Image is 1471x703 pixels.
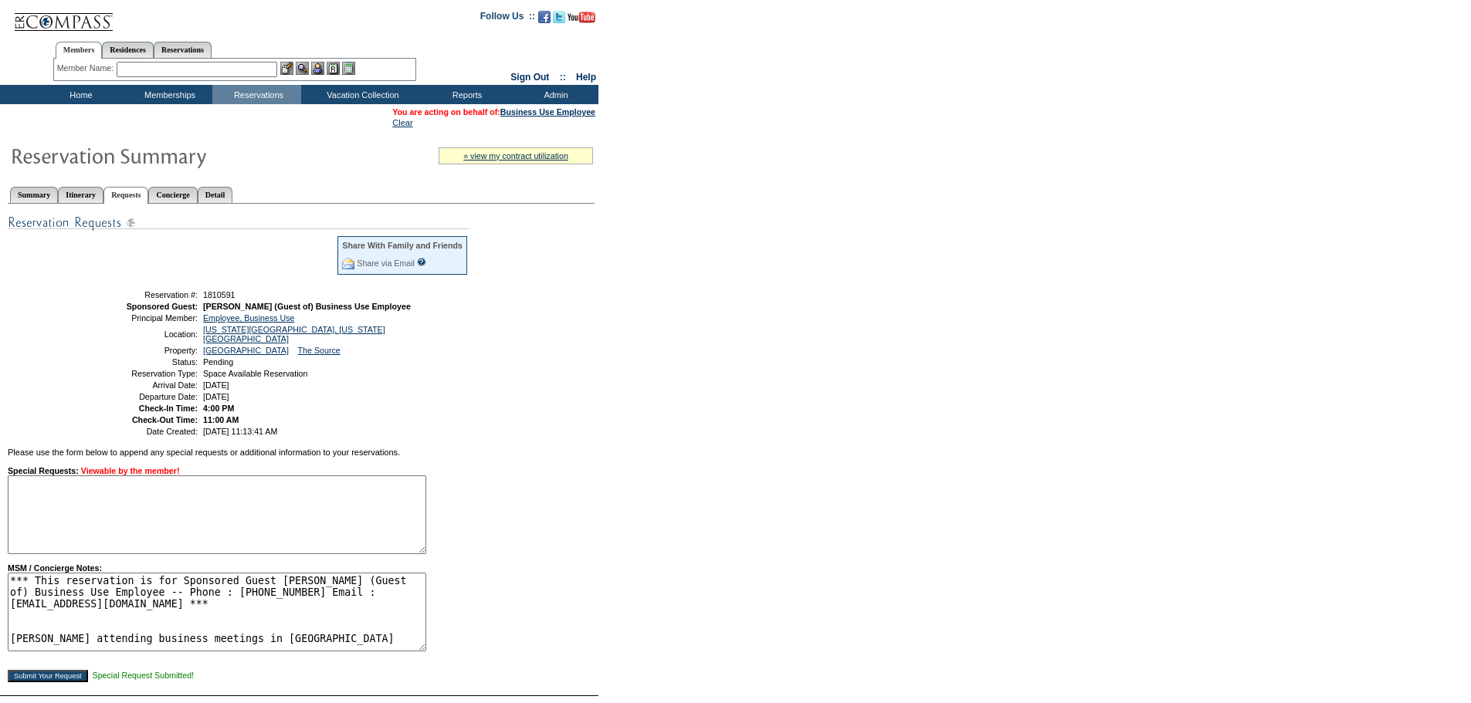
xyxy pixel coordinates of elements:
span: :: [560,72,566,83]
span: Pending [203,357,233,367]
span: [DATE] [203,392,229,401]
td: Status: [87,357,198,367]
a: [US_STATE][GEOGRAPHIC_DATA], [US_STATE][GEOGRAPHIC_DATA] [203,325,385,343]
strong: Special Requests: [8,466,79,475]
span: Viewable by the member! [81,466,180,475]
a: [GEOGRAPHIC_DATA] [203,346,289,355]
div: Share With Family and Friends [342,241,463,250]
td: Admin [510,85,598,104]
a: Reservations [154,42,212,58]
a: Clear [392,118,412,127]
img: Special Requests [8,213,469,232]
td: Principal Member: [87,313,198,323]
td: Reservation Type: [87,369,198,378]
a: Members [56,42,103,59]
span: 4:00 PM [203,404,234,413]
a: Concierge [148,187,197,203]
div: Member Name: [57,62,117,75]
td: Location: [87,325,198,343]
td: Departure Date: [87,392,198,401]
img: Subscribe to our YouTube Channel [568,12,595,23]
a: Residences [102,42,154,58]
span: [PERSON_NAME] (Guest of) Business Use Employee [203,302,411,311]
a: Share via Email [357,259,415,268]
strong: Sponsored Guest: [127,302,198,311]
span: [DATE] 11:13:41 AM [203,427,277,436]
span: 1810591 [203,290,236,299]
a: Become our fan on Facebook [538,15,551,25]
a: Detail [198,187,233,203]
a: Follow us on Twitter [553,15,565,25]
img: Reservaton Summary [10,140,319,171]
a: Requests [103,187,148,204]
a: The Source [298,346,341,355]
td: Follow Us :: [480,9,535,28]
input: What is this? [417,258,426,266]
span: [DATE] [203,380,229,390]
input: Submit Your Request [8,670,88,682]
td: Arrival Date: [87,380,198,390]
img: Reservations [327,62,340,75]
img: Follow us on Twitter [553,11,565,23]
strong: Check-Out Time: [132,415,198,424]
span: 11:00 AM [203,415,239,424]
td: Property: [87,346,198,355]
a: Business Use Employee [500,107,595,117]
a: » view my contract utilization [463,151,568,161]
td: Reservation #: [87,290,198,299]
a: Subscribe to our YouTube Channel [568,15,595,25]
img: View [296,62,309,75]
td: Reports [421,85,510,104]
a: Sign Out [510,72,549,83]
td: Reservations [212,85,301,104]
a: Summary [10,187,58,203]
td: Memberships [124,85,212,104]
a: Employee, Business Use [203,313,294,323]
img: Become our fan on Facebook [538,11,551,23]
td: Home [35,85,124,104]
img: Impersonate [311,62,324,75]
strong: MSM / Concierge Notes: [8,563,426,653]
span: Special Request Submitted! [93,671,195,680]
span: Please use the form below to append any special requests or additional information to your reserv... [8,448,400,457]
a: Help [576,72,596,83]
img: b_calculator.gif [342,62,355,75]
td: Date Created: [87,427,198,436]
td: Vacation Collection [301,85,421,104]
a: Itinerary [58,187,103,203]
span: Space Available Reservation [203,369,307,378]
span: You are acting on behalf of: [392,107,595,117]
strong: Check-In Time: [139,404,198,413]
textarea: *** This reservation is for Sponsored Guest [PERSON_NAME] (Guest of) Business Use Employee -- Pho... [8,573,426,651]
img: b_edit.gif [280,62,293,75]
